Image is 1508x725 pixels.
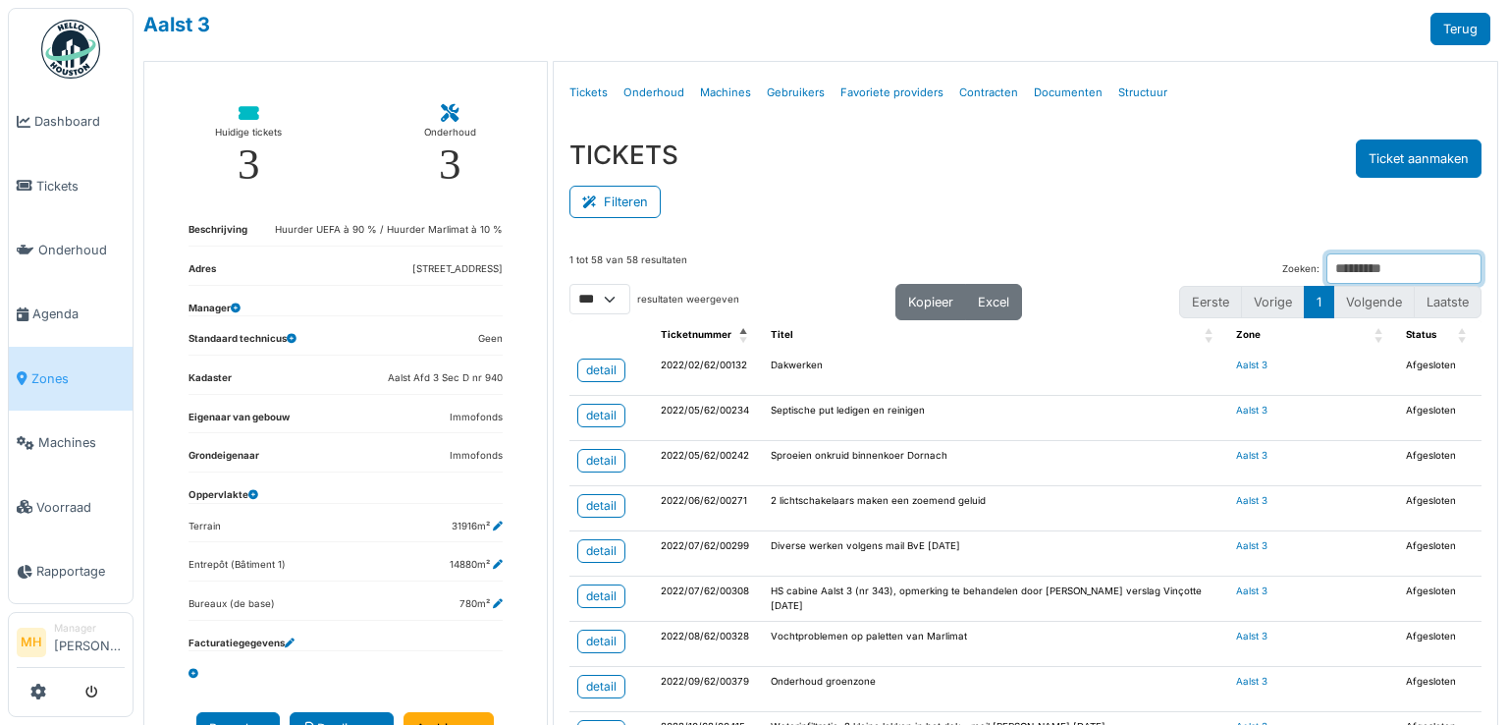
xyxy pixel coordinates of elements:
a: detail [577,404,625,427]
td: Afgesloten [1398,396,1481,441]
span: Zone [1236,329,1261,340]
span: Ticketnummer [661,329,731,340]
li: [PERSON_NAME] [54,621,125,663]
span: Status [1406,329,1436,340]
div: detail [586,678,617,696]
td: Afgesloten [1398,486,1481,531]
dt: Kadaster [188,371,232,394]
a: Contracten [951,70,1026,116]
div: detail [586,587,617,605]
div: detail [586,497,617,515]
span: Zone: Activate to sort [1374,320,1386,351]
a: Onderhoud 3 [408,89,492,202]
a: Tickets [9,153,133,217]
td: 2022/07/62/00308 [653,577,763,622]
a: Machines [692,70,759,116]
div: Huidige tickets [215,123,282,142]
td: 2022/05/62/00234 [653,396,763,441]
span: Machines [38,433,125,452]
dt: Eigenaar van gebouw [188,411,290,433]
a: Zones [9,347,133,411]
div: 1 tot 58 van 58 resultaten [569,253,687,284]
div: Manager [54,621,125,636]
a: Aalst 3 [1236,495,1267,506]
a: detail [577,630,625,653]
span: Dashboard [34,112,125,131]
span: Status: Activate to sort [1458,320,1470,351]
span: Ticketnummer: Activate to invert sorting [739,320,751,351]
button: Filteren [569,186,661,218]
a: Aalst 3 [1236,676,1267,687]
span: Rapportage [36,562,125,581]
nav: pagination [1179,286,1481,318]
td: Afgesloten [1398,622,1481,667]
a: Aalst 3 [143,13,210,36]
dd: Terrain [188,520,221,534]
dd: Immofonds [450,411,503,425]
span: Titel [771,329,793,340]
button: Ticket aanmaken [1356,139,1481,178]
span: Titel: Activate to sort [1205,320,1216,351]
h3: TICKETS [569,139,678,170]
td: Afgesloten [1398,351,1481,396]
dd: Entrepôt (Bâtiment 1) [188,558,286,573]
span: Voorraad [36,498,125,517]
dt: Beschrijving [188,223,247,246]
div: 3 [439,142,461,187]
a: Documenten [1026,70,1110,116]
dt: Facturatiegegevens [188,637,295,651]
dd: Bureaux (de base) [188,597,275,612]
td: 2022/06/62/00271 [653,486,763,531]
td: Afgesloten [1398,531,1481,577]
dt: Grondeigenaar [188,449,259,472]
a: Rapportage [9,539,133,603]
td: Afgesloten [1398,667,1481,712]
label: Zoeken: [1282,262,1319,277]
dd: Geen [478,332,503,347]
span: Excel [978,295,1009,309]
span: Agenda [32,305,125,323]
td: 2022/08/62/00328 [653,622,763,667]
td: Onderhoud groenzone [763,667,1228,712]
span: Zones [31,369,125,388]
td: Vochtproblemen op paletten van Marlimat [763,622,1228,667]
button: Kopieer [895,284,966,320]
dd: [STREET_ADDRESS] [412,262,503,277]
td: HS cabine Aalst 3 (nr 343), opmerking te behandelen door [PERSON_NAME] verslag Vinçotte [DATE] [763,577,1228,622]
div: detail [586,362,617,379]
td: 2022/09/62/00379 [653,667,763,712]
a: Voorraad [9,474,133,538]
td: 2022/05/62/00242 [653,441,763,486]
a: detail [577,449,625,473]
div: 3 [238,142,260,187]
dt: Manager [188,302,241,316]
a: detail [577,494,625,518]
a: Terug [1430,13,1490,45]
dd: Immofonds [450,449,503,464]
div: Onderhoud [424,123,476,142]
td: 2 lichtschakelaars maken een zoemend geluid [763,486,1228,531]
a: detail [577,539,625,563]
a: Favoriete providers [833,70,951,116]
a: Huidige tickets 3 [199,89,297,202]
div: detail [586,542,617,560]
a: Machines [9,411,133,474]
a: detail [577,359,625,382]
a: Agenda [9,282,133,346]
a: Gebruikers [759,70,833,116]
span: Tickets [36,177,125,195]
a: Tickets [562,70,616,116]
div: detail [586,633,617,650]
button: Excel [965,284,1022,320]
td: Sproeien onkruid binnenkoer Dornach [763,441,1228,486]
td: Afgesloten [1398,441,1481,486]
div: detail [586,452,617,470]
dt: Standaard technicus [188,332,296,355]
span: Kopieer [908,295,953,309]
dt: Adres [188,262,216,285]
td: 2022/07/62/00299 [653,531,763,577]
td: 2022/02/62/00132 [653,351,763,396]
li: MH [17,628,46,657]
td: Diverse werken volgens mail BvE [DATE] [763,531,1228,577]
span: Onderhoud [38,241,125,259]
